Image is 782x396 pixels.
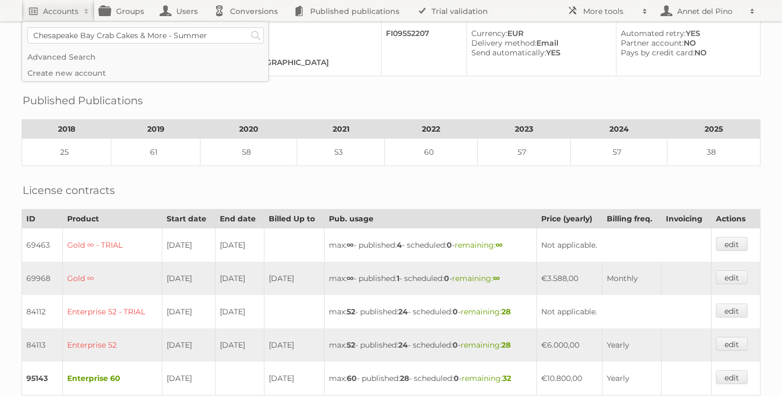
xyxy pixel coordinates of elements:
[536,295,711,328] td: Not applicable.
[716,337,748,351] a: edit
[23,182,115,198] h2: License contracts
[22,295,63,328] td: 84112
[63,328,162,362] td: Enterprise 52
[63,210,162,228] th: Product
[22,49,268,65] a: Advanced Search
[248,27,264,44] input: Search
[324,362,536,395] td: max: - published: - scheduled: -
[347,373,357,383] strong: 60
[264,328,324,362] td: [DATE]
[22,362,63,395] td: 95143
[246,28,372,38] div: –,
[621,28,751,38] div: YES
[246,38,372,48] div: –,
[63,228,162,262] td: Gold ∞ - TRIAL
[264,362,324,395] td: [DATE]
[621,48,751,57] div: NO
[478,120,571,139] th: 2023
[347,240,354,250] strong: ∞
[667,139,760,166] td: 38
[381,20,467,76] td: FI09552207
[501,307,511,316] strong: 28
[22,228,63,262] td: 69463
[716,237,748,251] a: edit
[22,262,63,295] td: 69968
[503,373,511,383] strong: 32
[162,362,215,395] td: [DATE]
[162,262,215,295] td: [DATE]
[246,48,372,57] div: –,
[162,228,215,262] td: [DATE]
[63,295,162,328] td: Enterprise 52 - TRIAL
[22,139,111,166] td: 25
[43,6,78,17] h2: Accounts
[536,262,602,295] td: €3.588,00
[162,295,215,328] td: [DATE]
[162,328,215,362] td: [DATE]
[22,65,268,81] a: Create new account
[215,228,264,262] td: [DATE]
[602,362,662,395] td: Yearly
[397,240,402,250] strong: 4
[324,295,536,328] td: max: - published: - scheduled: -
[471,28,507,38] span: Currency:
[452,273,500,283] span: remaining:
[501,340,511,350] strong: 28
[347,307,355,316] strong: 52
[444,273,449,283] strong: 0
[63,262,162,295] td: Gold ∞
[621,28,686,38] span: Automated retry:
[447,240,452,250] strong: 0
[536,328,602,362] td: €6.000,00
[453,307,458,316] strong: 0
[23,92,143,109] h2: Published Publications
[297,139,385,166] td: 53
[602,210,662,228] th: Billing freq.
[324,228,536,262] td: max: - published: - scheduled: -
[602,328,662,362] td: Yearly
[478,139,571,166] td: 57
[22,328,63,362] td: 84113
[602,262,662,295] td: Monthly
[246,57,372,67] div: [GEOGRAPHIC_DATA]
[471,38,536,48] span: Delivery method:
[400,373,409,383] strong: 28
[462,373,511,383] span: remaining:
[215,262,264,295] td: [DATE]
[461,307,511,316] span: remaining:
[711,210,760,228] th: Actions
[200,139,297,166] td: 58
[493,273,500,283] strong: ∞
[471,48,546,57] span: Send automatically:
[536,228,711,262] td: Not applicable.
[111,120,200,139] th: 2019
[347,340,355,350] strong: 52
[264,210,324,228] th: Billed Up to
[716,370,748,384] a: edit
[297,120,385,139] th: 2021
[63,362,162,395] td: Enterprise 60
[22,210,63,228] th: ID
[455,240,503,250] span: remaining:
[454,373,459,383] strong: 0
[22,120,111,139] th: 2018
[716,270,748,284] a: edit
[398,307,408,316] strong: 24
[716,304,748,318] a: edit
[662,210,711,228] th: Invoicing
[675,6,744,17] h2: Annet del Pino
[453,340,458,350] strong: 0
[111,139,200,166] td: 61
[324,262,536,295] td: max: - published: - scheduled: -
[398,340,408,350] strong: 24
[347,273,354,283] strong: ∞
[571,120,668,139] th: 2024
[264,262,324,295] td: [DATE]
[397,273,399,283] strong: 1
[471,48,607,57] div: YES
[621,48,694,57] span: Pays by credit card:
[461,340,511,350] span: remaining:
[215,210,264,228] th: End date
[536,362,602,395] td: €10.800,00
[571,139,668,166] td: 57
